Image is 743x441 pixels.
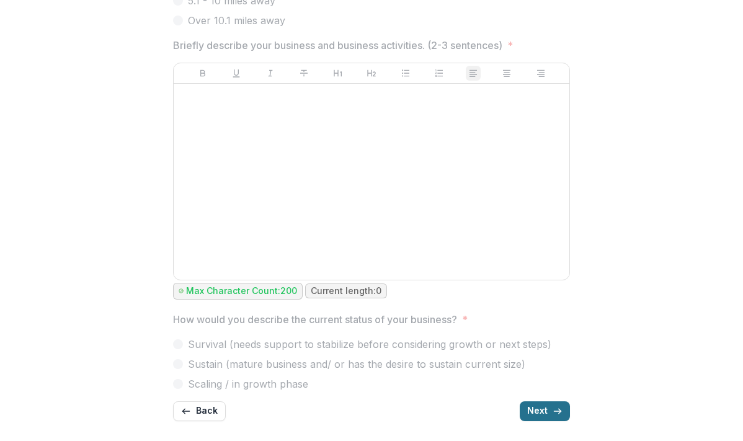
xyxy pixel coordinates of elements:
button: Underline [229,66,244,81]
span: Scaling / in growth phase [188,376,308,391]
button: Heading 1 [331,66,345,81]
p: Max Character Count: 200 [186,286,297,296]
button: Bullet List [398,66,413,81]
p: How would you describe the current status of your business? [173,312,457,327]
button: Align Center [499,66,514,81]
button: Bold [195,66,210,81]
button: Italicize [263,66,278,81]
p: Current length: 0 [311,286,381,296]
span: Over 10.1 miles away [188,13,285,28]
span: Survival (needs support to stabilize before considering growth or next steps) [188,337,551,352]
p: Briefly describe your business and business activities. (2-3 sentences) [173,38,502,53]
button: Strike [296,66,311,81]
button: Ordered List [432,66,447,81]
button: Heading 2 [364,66,379,81]
button: Align Left [466,66,481,81]
button: Next [520,401,570,421]
button: Back [173,401,226,421]
button: Align Right [533,66,548,81]
span: Sustain (mature business and/ or has the desire to sustain current size) [188,357,525,372]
